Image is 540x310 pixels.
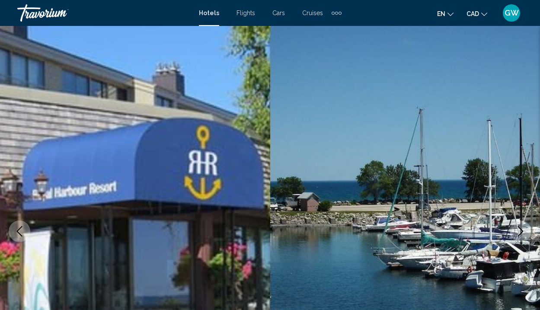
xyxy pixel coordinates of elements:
[437,7,454,20] button: Change language
[500,4,523,22] button: User Menu
[302,10,323,16] a: Cruises
[437,10,445,17] span: en
[199,10,219,16] a: Hotels
[505,9,519,17] span: GW
[467,7,487,20] button: Change currency
[272,10,285,16] a: Cars
[505,275,533,303] iframe: Button to launch messaging window
[467,10,479,17] span: CAD
[17,4,190,22] a: Travorium
[510,221,531,242] button: Next image
[9,221,30,242] button: Previous image
[236,10,255,16] a: Flights
[332,6,342,20] button: Extra navigation items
